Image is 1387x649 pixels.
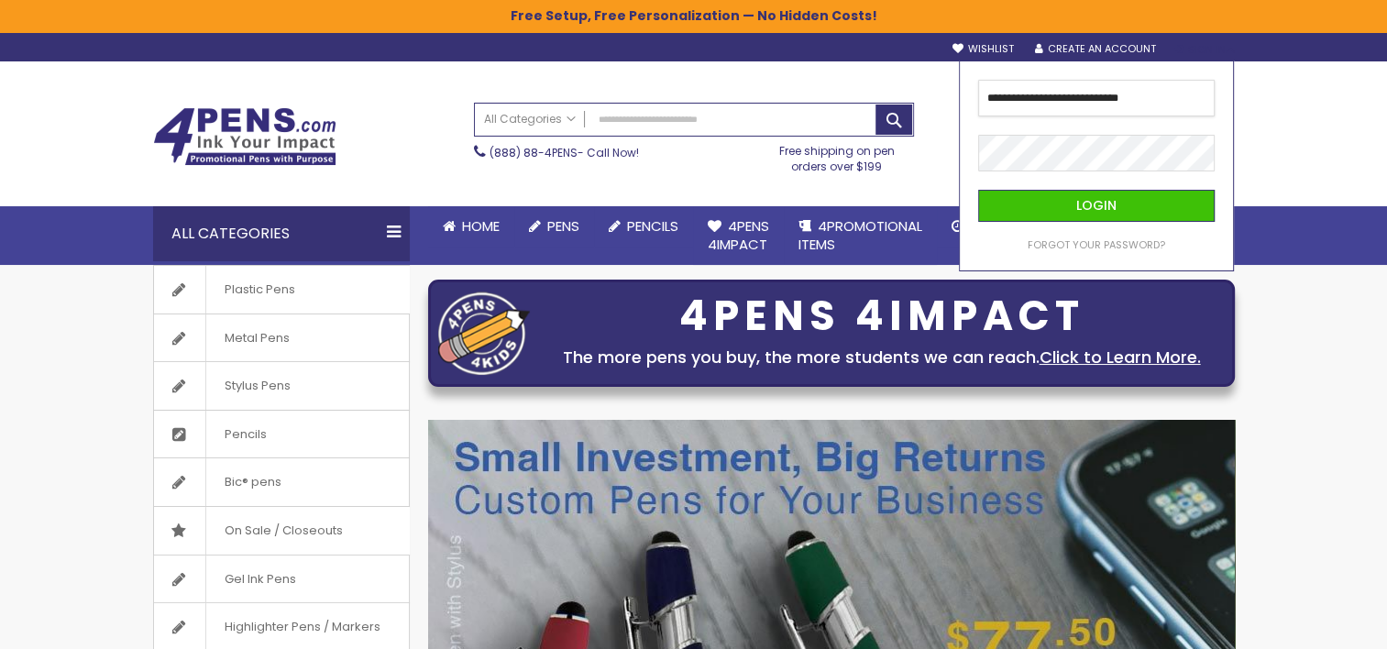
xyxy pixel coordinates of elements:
[490,145,639,160] span: - Call Now!
[539,297,1225,335] div: 4PENS 4IMPACT
[798,216,922,254] span: 4PROMOTIONAL ITEMS
[693,206,784,266] a: 4Pens4impact
[205,411,285,458] span: Pencils
[154,507,409,555] a: On Sale / Closeouts
[539,345,1225,370] div: The more pens you buy, the more students we can reach.
[1173,43,1234,57] div: Sign In
[514,206,594,247] a: Pens
[1040,346,1201,368] a: Click to Learn More.
[205,507,361,555] span: On Sale / Closeouts
[1028,238,1165,252] a: Forgot Your Password?
[547,216,579,236] span: Pens
[952,42,1013,56] a: Wishlist
[153,206,410,261] div: All Categories
[1034,42,1155,56] a: Create an Account
[154,458,409,506] a: Bic® pens
[760,137,914,173] div: Free shipping on pen orders over $199
[154,266,409,313] a: Plastic Pens
[475,104,585,134] a: All Categories
[205,362,309,410] span: Stylus Pens
[978,190,1215,222] button: Login
[154,362,409,410] a: Stylus Pens
[154,555,409,603] a: Gel Ink Pens
[627,216,678,236] span: Pencils
[594,206,693,247] a: Pencils
[490,145,578,160] a: (888) 88-4PENS
[1028,237,1165,252] span: Forgot Your Password?
[154,411,409,458] a: Pencils
[153,107,336,166] img: 4Pens Custom Pens and Promotional Products
[462,216,500,236] span: Home
[154,314,409,362] a: Metal Pens
[205,555,314,603] span: Gel Ink Pens
[205,314,308,362] span: Metal Pens
[937,206,1019,247] a: Rush
[708,216,769,254] span: 4Pens 4impact
[484,112,576,126] span: All Categories
[205,458,300,506] span: Bic® pens
[784,206,937,266] a: 4PROMOTIONALITEMS
[438,291,530,375] img: four_pen_logo.png
[428,206,514,247] a: Home
[1076,196,1117,214] span: Login
[205,266,314,313] span: Plastic Pens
